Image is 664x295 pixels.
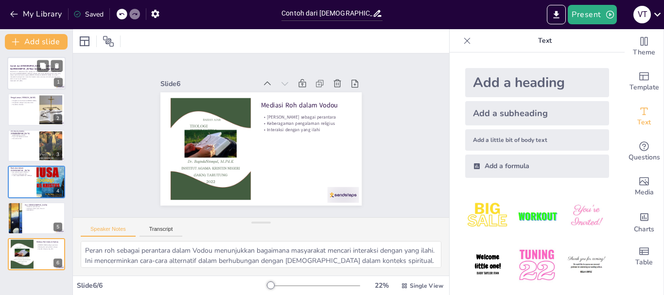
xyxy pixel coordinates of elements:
span: Template [629,82,659,93]
span: Single View [410,282,443,290]
span: Table [635,257,653,268]
p: Perubahan identitas [11,103,36,105]
textarea: Peran roh sebagai perantara dalam Vodou menunjukkan bagaimana masyarakat mencari interaksi dengan... [81,241,441,268]
p: Interaksi dengan yang ilahi [36,248,62,250]
button: Export to PowerPoint [547,5,566,24]
div: Slide 6 [237,178,325,235]
p: Keberagaman pengalaman religius [36,246,62,248]
img: 6.jpeg [564,243,609,288]
p: Mediasi Roh dalam Vodou [36,241,62,243]
p: Pencarian bimbingan ilahi [11,173,34,175]
div: Add a heading [465,68,609,97]
div: 2 [8,93,65,125]
p: [PERSON_NAME] sebagai perantara [36,244,62,246]
p: Text [475,29,615,52]
div: Add images, graphics, shapes or video [625,169,664,204]
div: 2 [53,114,62,123]
button: v t [633,5,651,24]
div: 6 [8,238,65,270]
p: Hubungan tubuh, jiwa, dan roh [25,208,62,209]
div: Add ready made slides [625,64,664,99]
span: Text [637,117,651,128]
p: Perjalanan spiritual jiwa [25,206,62,208]
p: Interaksi dengan yang ilahi [178,92,260,143]
div: Add charts and graphs [625,204,664,239]
button: Duplicate Slide [37,60,49,71]
div: Add a subheading [465,101,609,125]
p: Pengalaman panggilan [DEMOGRAPHIC_DATA] [11,132,36,136]
img: 5.jpeg [514,243,559,288]
div: 1 [54,78,63,87]
span: Position [103,35,114,47]
p: Komunikasi ilahi [11,138,36,139]
button: Add slide [5,34,68,50]
span: Theme [633,47,655,58]
input: Insert title [281,6,372,20]
button: Present [568,5,616,24]
p: Mediasi Roh dalam Vodou [165,112,248,166]
p: Pengalaman [PERSON_NAME] [11,96,36,99]
p: Pengalaman transformasi [PERSON_NAME] [11,100,36,102]
span: Questions [629,152,660,163]
img: 1.jpeg [465,193,510,239]
p: Visi [DEMOGRAPHIC_DATA] [25,203,62,206]
div: 3 [53,150,62,159]
div: Add text boxes [625,99,664,134]
button: My Library [7,6,66,22]
p: Keberagaman pengalaman religius [175,98,257,148]
img: 4.jpeg [465,243,510,288]
div: 22 % [370,281,393,290]
div: Add a little bit of body text [465,129,609,151]
div: 6 [53,259,62,267]
div: 3 [8,130,65,162]
p: Penglihatan sebagai komunikasi ilahi [11,102,36,104]
div: Add a table [625,239,664,274]
div: v t [633,6,651,23]
div: Layout [77,34,92,49]
p: Tugas membebaskan Israel [11,136,36,138]
span: Media [635,187,654,198]
div: 1 [7,57,66,90]
p: Ramalan dalam [DEMOGRAPHIC_DATA] [11,167,34,172]
p: Kebangkitan [25,209,62,211]
button: Speaker Notes [81,226,136,237]
p: [PERSON_NAME] sebagai perantara [172,103,254,154]
p: Generated with [URL] [10,80,63,82]
div: Change the overall theme [625,29,664,64]
span: Charts [634,224,654,235]
div: 4 [8,166,65,198]
div: 5 [8,202,65,234]
p: Alat spiritual dalam ramalan [11,172,34,174]
div: 4 [53,187,62,195]
div: Get real-time input from your audience [625,134,664,169]
p: Tradisi Ke[DEMOGRAPHIC_DATA]an [11,175,34,177]
img: 2.jpeg [514,193,559,239]
div: Saved [73,10,104,19]
div: Slide 6 / 6 [77,281,267,290]
div: 5 [53,223,62,231]
button: Transcript [140,226,183,237]
p: Presentasi ini membahas enam tipologi dari Moon dalam konteks [DEMOGRAPHIC_DATA] dan tradisi Ke[D... [10,70,63,80]
img: 3.jpeg [564,193,609,239]
button: Delete Slide [51,60,63,71]
div: Add a formula [465,155,609,178]
strong: Contoh dari [DEMOGRAPHIC_DATA] dan Tradisi Ke[DEMOGRAPHIC_DATA]an tentang 6 Tipologi dari Moon [10,65,60,70]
